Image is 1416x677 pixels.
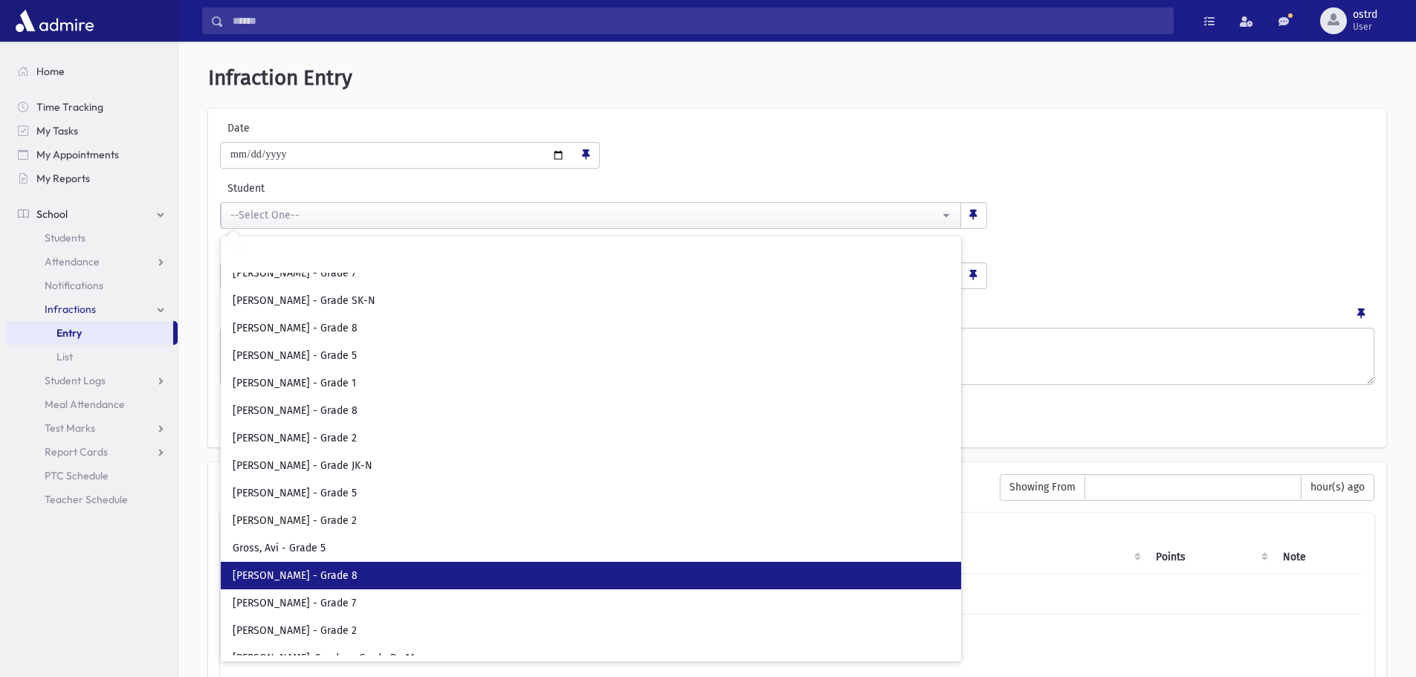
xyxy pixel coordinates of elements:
a: My Reports [6,166,178,190]
span: My Appointments [36,148,119,161]
span: [PERSON_NAME] - Grade SK-N [233,294,375,308]
input: Search [224,7,1173,34]
span: Student Logs [45,374,106,387]
span: Students [45,231,85,244]
a: Students [6,226,178,250]
span: [PERSON_NAME] - Grade 7 [233,596,356,611]
span: Meal Attendance [45,398,125,411]
span: PTC Schedule [45,469,109,482]
span: School [36,207,68,221]
span: Showing From [1000,474,1085,501]
a: Teacher Schedule [6,487,178,511]
img: AdmirePro [12,6,97,36]
span: [PERSON_NAME] - Grade 1 [233,376,356,391]
span: List [56,350,73,363]
span: Infraction Entry [208,65,352,90]
span: Home [36,65,65,78]
span: [PERSON_NAME] - Grade 2 [233,514,357,528]
span: My Reports [36,172,90,185]
a: List [6,345,178,369]
span: User [1353,21,1377,33]
span: [PERSON_NAME] - Grade 8 [233,321,358,336]
span: [PERSON_NAME] - Grade 8 [233,404,358,418]
label: Type [220,241,604,256]
span: Report Cards [45,445,108,459]
span: [PERSON_NAME] - Grade 2 [233,623,357,638]
a: Notifications [6,273,178,297]
span: Test Marks [45,421,95,435]
span: ostrd [1353,9,1377,21]
th: Points: activate to sort column ascending [1147,540,1274,574]
span: [PERSON_NAME], Sender - Grade Pre1A [233,651,416,666]
a: School [6,202,178,226]
span: hour(s) ago [1301,474,1374,501]
a: Report Cards [6,440,178,464]
h6: Recently Entered [220,474,985,488]
span: Attendance [45,255,100,268]
a: Infractions [6,297,178,321]
a: Time Tracking [6,95,178,119]
a: My Appointments [6,143,178,166]
label: Student [220,181,731,196]
a: Meal Attendance [6,392,178,416]
span: Notifications [45,279,103,292]
th: Note [1274,540,1362,574]
button: --Select One-- [221,202,961,229]
span: My Tasks [36,124,78,137]
a: My Tasks [6,119,178,143]
span: Time Tracking [36,100,103,114]
a: Test Marks [6,416,178,440]
input: Search [227,245,955,270]
a: PTC Schedule [6,464,178,487]
span: [PERSON_NAME] - Grade JK-N [233,459,372,473]
span: [PERSON_NAME] - Grade 2 [233,431,357,446]
label: Date [220,120,346,136]
a: Student Logs [6,369,178,392]
a: Entry [6,321,173,345]
a: Home [6,59,178,83]
label: Note [220,301,243,322]
a: Attendance [6,250,178,273]
span: [PERSON_NAME] - Grade 8 [233,569,358,583]
div: --Select One-- [230,207,940,223]
span: Teacher Schedule [45,493,128,506]
span: Infractions [45,302,96,316]
span: Gross, Avi - Grade 5 [233,541,326,556]
span: Entry [56,326,82,340]
span: [PERSON_NAME] - Grade 5 [233,486,357,501]
span: [PERSON_NAME] - Grade 7 [233,266,356,281]
span: [PERSON_NAME] - Grade 5 [233,349,357,363]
